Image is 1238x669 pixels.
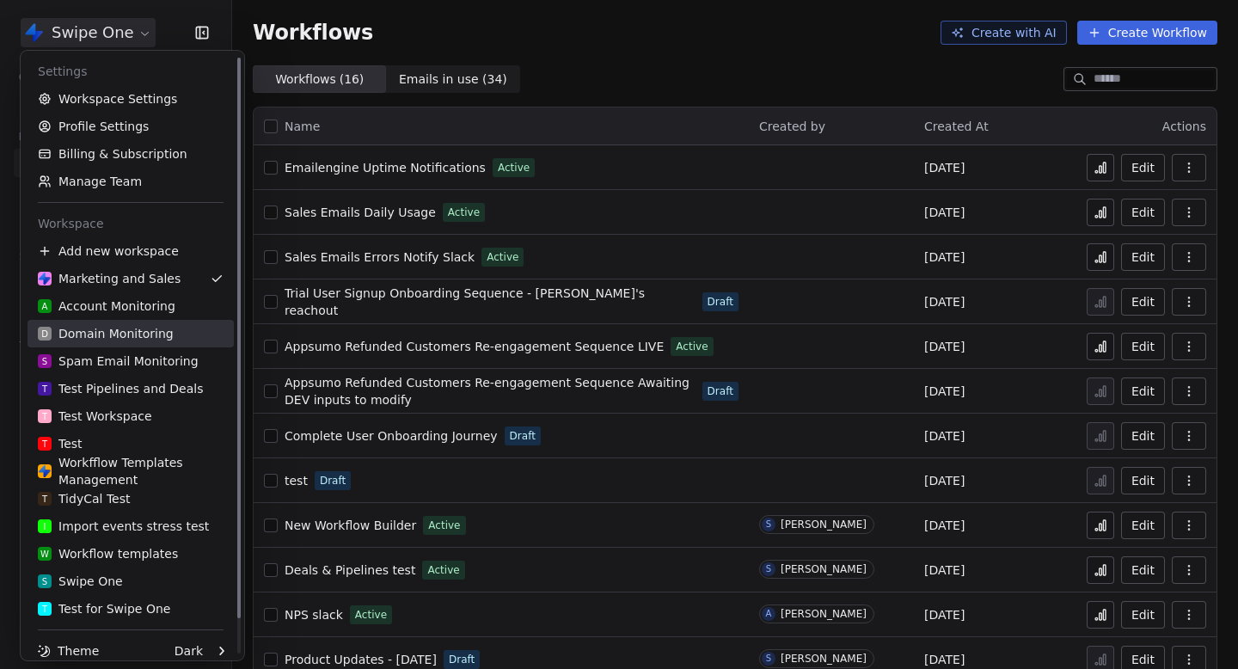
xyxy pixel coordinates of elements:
div: TidyCal Test [38,490,130,507]
img: Swipe%20One%20Logo%201-1.svg [38,272,52,285]
a: Manage Team [28,168,234,195]
span: A [42,300,48,313]
div: Dark [175,642,203,660]
span: T [42,438,47,451]
span: I [44,520,46,533]
span: D [41,328,48,341]
div: Test [38,435,83,452]
span: S [42,355,47,368]
div: Marketing and Sales [38,270,181,287]
span: T [42,603,47,616]
span: T [42,493,47,506]
div: Workspace [28,210,234,237]
div: Import events stress test [38,518,209,535]
div: Test Workspace [38,408,152,425]
div: Swipe One [38,573,123,590]
div: Domain Monitoring [38,325,174,342]
div: Workflow templates [38,545,178,562]
a: Profile Settings [28,113,234,140]
span: W [40,548,49,561]
div: Theme [38,642,99,660]
span: T [42,410,47,423]
a: Workspace Settings [28,85,234,113]
div: Add new workspace [28,237,234,265]
div: Test for Swipe One [38,600,170,617]
div: Settings [28,58,234,85]
div: Test Pipelines and Deals [38,380,204,397]
div: Spam Email Monitoring [38,353,199,370]
span: T [42,383,47,396]
a: Billing & Subscription [28,140,234,168]
div: Account Monitoring [38,298,175,315]
span: S [42,575,47,588]
div: Workfflow Templates Management [38,454,224,488]
img: Swipe%20One%20Logo%201-1.svg [38,464,52,478]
